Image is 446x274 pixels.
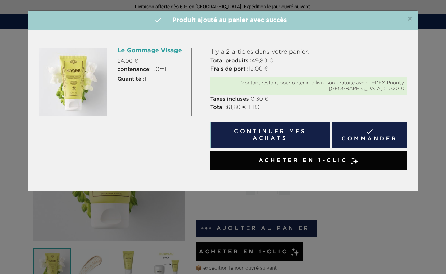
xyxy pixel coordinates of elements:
i:  [154,16,162,24]
p: Il y a 2 articles dans votre panier. [210,48,407,57]
img: Le Gommage Visage [39,48,107,116]
strong: Taxes incluses [210,97,249,102]
strong: Quantité : [117,77,144,82]
button: Continuer mes achats [210,122,330,148]
p: 12,00 € [210,65,407,73]
button: Close [407,15,412,23]
span: : 50ml [117,65,166,74]
h4: Produit ajouté au panier avec succès [34,16,412,25]
h6: Le Gommage Visage [117,48,186,54]
div: Montant restant pour obtenir la livraison gratuite avec FEDEX Priority [GEOGRAPHIC_DATA] : 10,20 € [214,80,404,92]
p: 24,90 € [117,57,186,65]
p: 10,30 € [210,95,407,103]
p: 1 [117,75,186,84]
a: Commander [332,122,407,148]
span: × [407,15,412,23]
strong: Frais de port : [210,66,249,72]
strong: Total : [210,105,227,110]
strong: Total produits : [210,58,252,64]
p: 61,80 € TTC [210,103,407,112]
strong: contenance [117,67,149,72]
p: 49,80 € [210,57,407,65]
